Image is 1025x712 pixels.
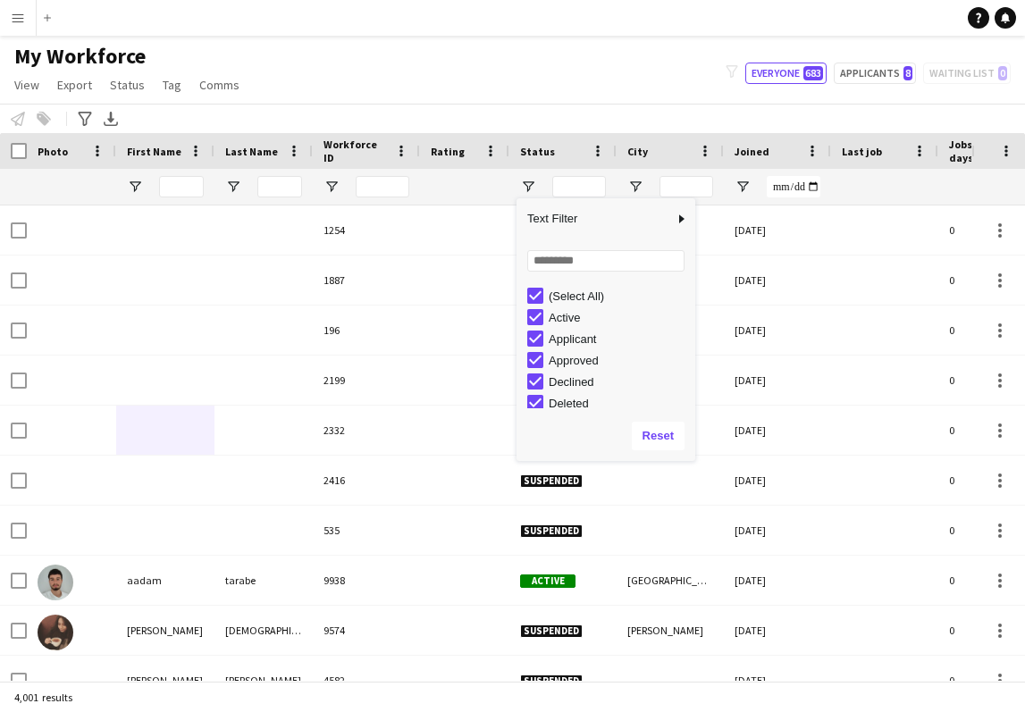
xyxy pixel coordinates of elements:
span: Active [520,574,576,588]
div: (Select All) [549,289,690,303]
span: Suspended [520,524,583,538]
div: Applicant [549,332,690,346]
div: Column Filter [517,198,695,461]
app-action-btn: Advanced filters [74,108,96,130]
button: Open Filter Menu [127,179,143,195]
span: Status [520,145,555,158]
span: Rating [431,145,465,158]
div: 1254 [313,205,420,255]
span: Export [57,77,92,93]
div: [GEOGRAPHIC_DATA] [617,556,724,605]
div: [DATE] [724,356,831,405]
div: 2416 [313,456,420,505]
span: Comms [199,77,239,93]
span: Last Name [225,145,278,158]
a: View [7,73,46,96]
div: Filter List [517,285,695,521]
span: Suspended [520,474,583,488]
a: Comms [192,73,247,96]
div: 2199 [313,356,420,405]
button: Reset [632,422,685,450]
div: Approved [549,354,690,367]
input: Search filter values [527,250,685,272]
div: 535 [313,506,420,555]
button: Open Filter Menu [627,179,643,195]
div: 9938 [313,556,420,605]
span: Workforce ID [323,138,388,164]
div: [DATE] [724,606,831,655]
div: [DATE] [724,556,831,605]
span: 683 [803,66,823,80]
div: tarabe [214,556,313,605]
div: [DATE] [724,406,831,455]
button: Open Filter Menu [225,179,241,195]
span: Status [110,77,145,93]
span: My Workforce [14,43,146,70]
div: Deleted [549,397,690,410]
a: Export [50,73,99,96]
span: Last job [842,145,882,158]
div: Declined [549,375,690,389]
input: First Name Filter Input [159,176,204,197]
span: First Name [127,145,181,158]
span: City [627,145,648,158]
div: [DATE] [724,656,831,705]
div: [PERSON_NAME] [116,606,214,655]
div: [PERSON_NAME] [617,606,724,655]
button: Open Filter Menu [735,179,751,195]
div: [DATE] [724,456,831,505]
div: 196 [313,306,420,355]
span: 8 [903,66,912,80]
button: Applicants8 [834,63,916,84]
img: Aakriti Jain [38,615,73,650]
a: Tag [155,73,189,96]
span: Suspended [520,674,583,688]
a: Status [103,73,152,96]
app-action-btn: Export XLSX [100,108,122,130]
img: aadam tarabe [38,565,73,600]
div: 1887 [313,255,420,305]
div: 4582 [313,656,420,705]
span: Text Filter [517,204,674,234]
button: Everyone683 [745,63,827,84]
input: Workforce ID Filter Input [356,176,409,197]
button: Open Filter Menu [520,179,536,195]
span: Photo [38,145,68,158]
span: Tag [163,77,181,93]
div: [DATE] [724,255,831,305]
span: Suspended [520,624,583,638]
div: 9574 [313,606,420,655]
div: Active [549,311,690,324]
div: [DATE] [724,205,831,255]
div: [PERSON_NAME] [214,656,313,705]
div: 2332 [313,406,420,455]
button: Open Filter Menu [323,179,340,195]
span: Jobs (last 90 days) [949,138,1022,164]
div: [DEMOGRAPHIC_DATA] [214,606,313,655]
input: Status Filter Input [552,176,606,197]
input: City Filter Input [660,176,713,197]
input: Last Name Filter Input [257,176,302,197]
div: aadam [116,556,214,605]
div: [PERSON_NAME] [116,656,214,705]
span: Joined [735,145,769,158]
div: [DATE] [724,306,831,355]
input: Joined Filter Input [767,176,820,197]
div: [DATE] [724,506,831,555]
span: View [14,77,39,93]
